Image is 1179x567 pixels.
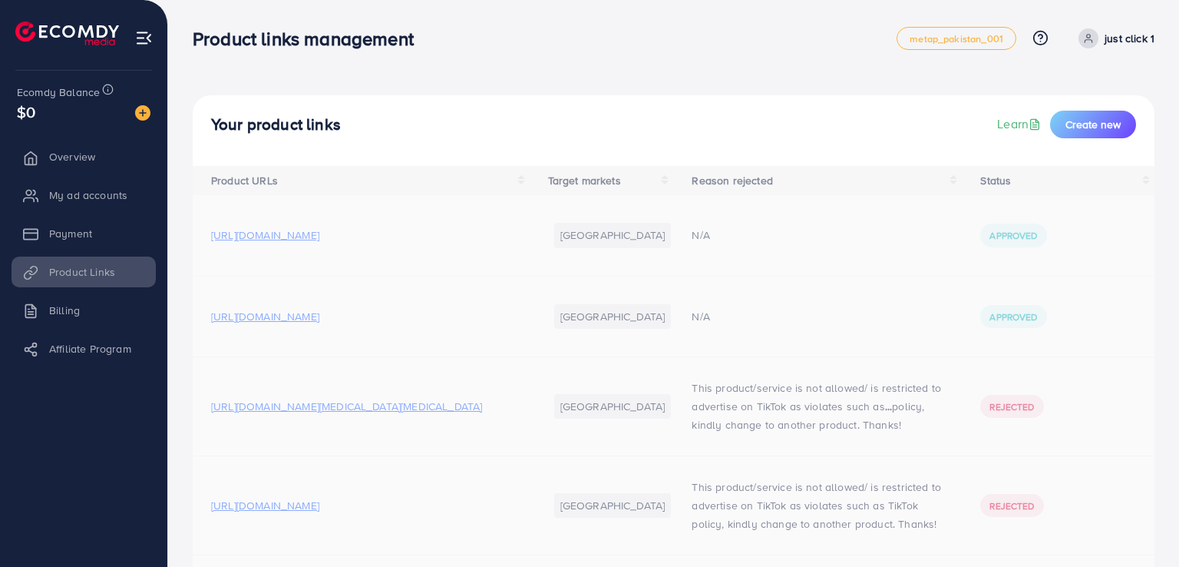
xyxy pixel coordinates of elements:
[910,34,1003,44] span: metap_pakistan_001
[17,85,100,100] span: Ecomdy Balance
[211,115,341,134] h4: Your product links
[135,105,150,121] img: image
[897,27,1016,50] a: metap_pakistan_001
[135,29,153,47] img: menu
[1065,117,1121,132] span: Create new
[1072,28,1154,48] a: just click 1
[193,28,426,50] h3: Product links management
[17,101,35,123] span: $0
[1050,111,1136,138] button: Create new
[997,115,1044,133] a: Learn
[15,22,119,45] img: logo
[1105,29,1154,48] p: just click 1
